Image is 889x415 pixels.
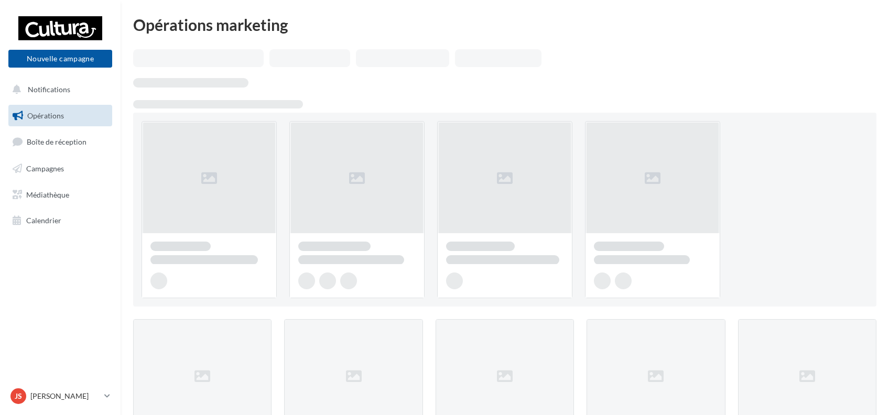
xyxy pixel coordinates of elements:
span: Boîte de réception [27,137,86,146]
button: Notifications [6,79,110,101]
button: Nouvelle campagne [8,50,112,68]
a: Boîte de réception [6,130,114,153]
a: Opérations [6,105,114,127]
span: Calendrier [26,216,61,225]
a: Campagnes [6,158,114,180]
span: Médiathèque [26,190,69,199]
a: Médiathèque [6,184,114,206]
span: JS [15,391,22,401]
span: Opérations [27,111,64,120]
a: JS [PERSON_NAME] [8,386,112,406]
span: Notifications [28,85,70,94]
span: Campagnes [26,164,64,173]
a: Calendrier [6,210,114,232]
p: [PERSON_NAME] [30,391,100,401]
div: Opérations marketing [133,17,876,32]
